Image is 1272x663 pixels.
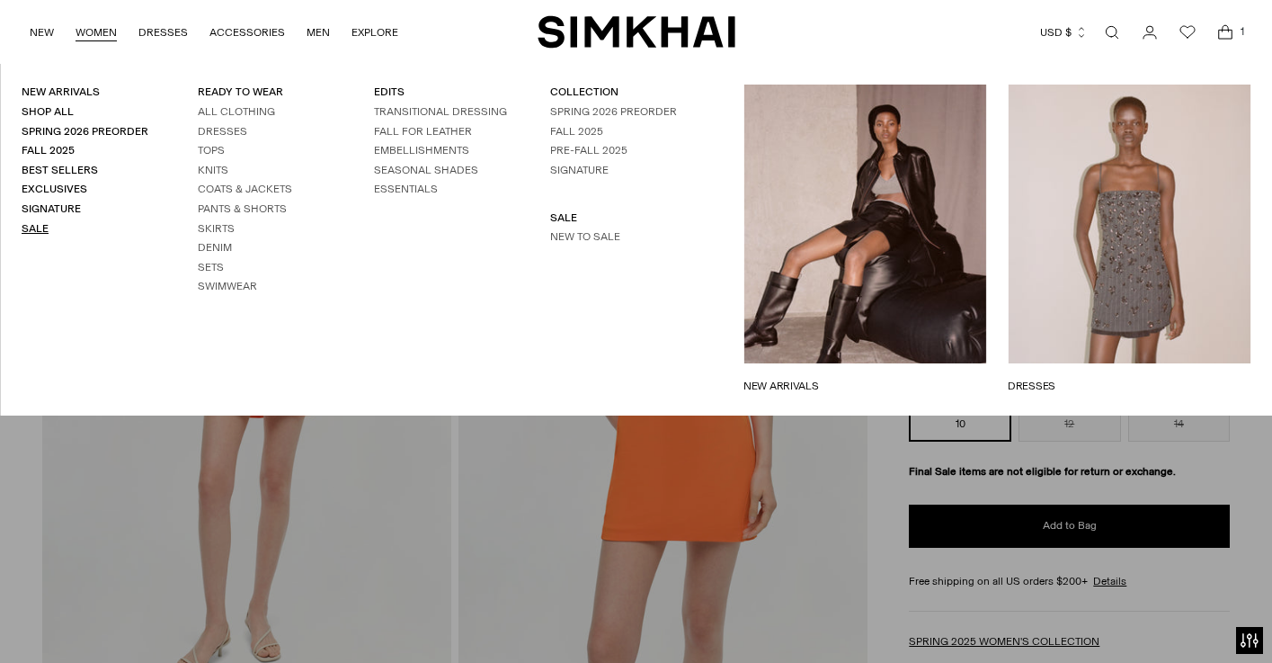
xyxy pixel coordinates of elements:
[1170,14,1205,50] a: Wishlist
[1094,14,1130,50] a: Open search modal
[209,13,285,52] a: ACCESSORIES
[307,13,330,52] a: MEN
[138,13,188,52] a: DRESSES
[351,13,398,52] a: EXPLORE
[1234,23,1250,40] span: 1
[76,13,117,52] a: WOMEN
[538,14,735,49] a: SIMKHAI
[1040,13,1088,52] button: USD $
[30,13,54,52] a: NEW
[1207,14,1243,50] a: Open cart modal
[1132,14,1168,50] a: Go to the account page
